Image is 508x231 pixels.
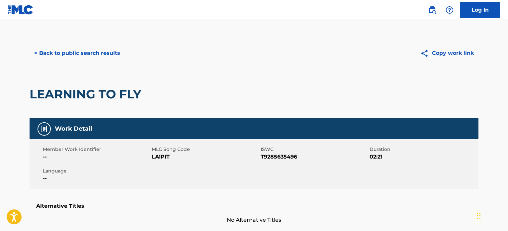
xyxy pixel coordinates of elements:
[40,125,48,133] img: Work Detail
[152,153,259,161] span: LA1PIT
[370,153,477,161] span: 02:21
[30,45,125,61] button: < Back to public search results
[477,206,481,226] div: Drag
[428,6,436,14] img: search
[443,3,456,17] div: Help
[43,153,150,161] span: --
[43,168,150,174] span: Language
[446,6,454,14] img: help
[370,146,477,153] span: Duration
[36,203,472,209] h5: Alternative Titles
[30,87,144,102] h2: LEARNING TO FLY
[420,49,432,58] img: Copy work link
[261,153,368,161] span: T9285635496
[152,146,259,153] span: MLC Song Code
[416,45,478,61] button: Copy work link
[43,146,150,153] span: Member Work Identifier
[8,5,34,15] img: MLC Logo
[43,174,150,182] span: --
[30,216,478,224] span: No Alternative Titles
[55,125,92,133] h5: Work Detail
[261,146,368,153] span: ISWC
[475,199,508,231] iframe: Chat Widget
[460,2,500,18] a: Log In
[426,3,439,17] a: Public Search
